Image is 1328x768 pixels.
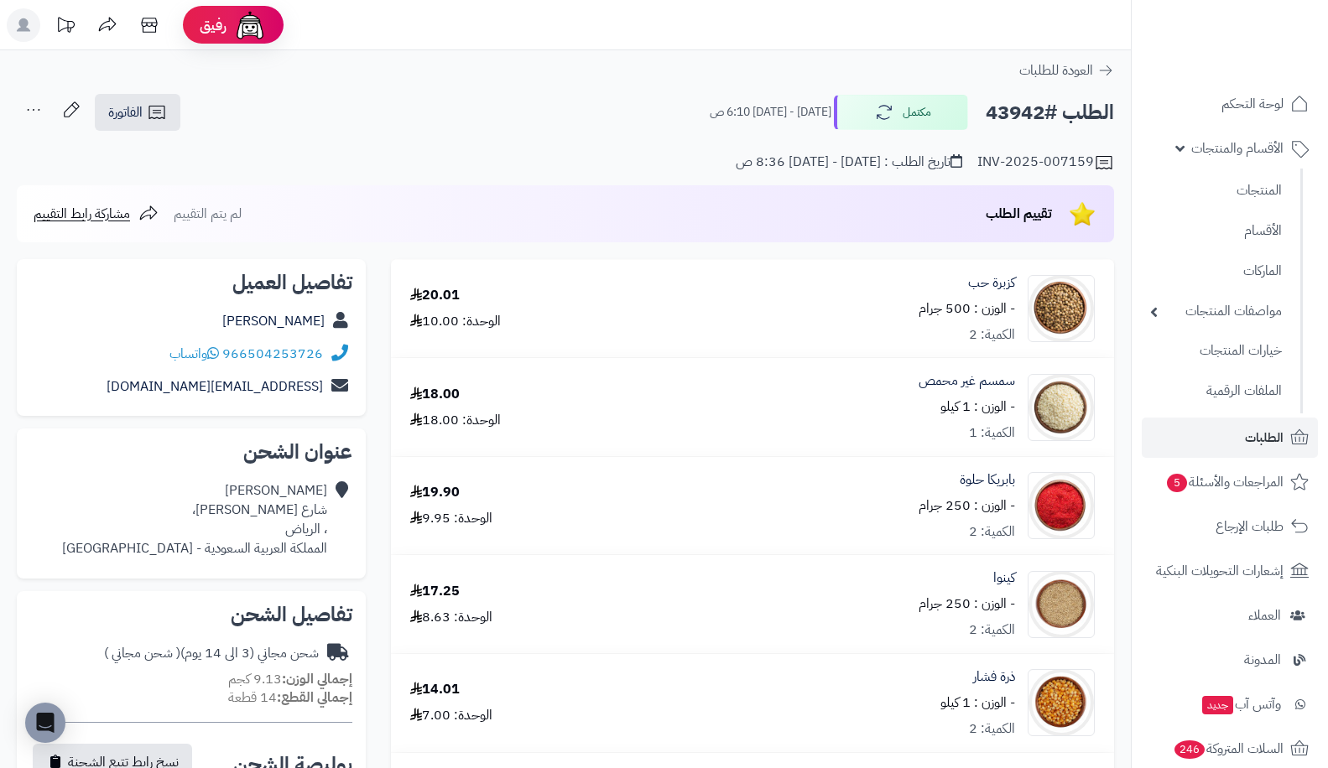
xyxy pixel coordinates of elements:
div: الوحدة: 8.63 [410,608,492,627]
div: الوحدة: 18.00 [410,411,501,430]
img: 1647578791-Popcorn-90x90.jpg [1029,669,1094,736]
a: المنتجات [1142,173,1290,209]
a: تحديثات المنصة [44,8,86,46]
small: [DATE] - [DATE] 6:10 ص [710,104,831,121]
a: الطلبات [1142,418,1318,458]
img: 1641876737-Quinoa-90x90.jpg [1029,571,1094,638]
div: الكمية: 2 [969,325,1015,345]
div: 18.00 [410,385,460,404]
h2: عنوان الشحن [30,442,352,462]
small: 9.13 كجم [228,669,352,689]
div: [PERSON_NAME] شارع [PERSON_NAME]، ، الرياض المملكة العربية السعودية - [GEOGRAPHIC_DATA] [62,481,327,558]
span: 246 [1174,740,1205,759]
a: الفاتورة [95,94,180,131]
a: الملفات الرقمية [1142,373,1290,409]
a: [PERSON_NAME] [222,311,325,331]
div: الكمية: 1 [969,423,1015,443]
img: 1628250753-Paprika%20Powder-90x90.jpg [1029,472,1094,539]
div: الوحدة: 9.95 [410,509,492,528]
span: الطلبات [1245,426,1284,449]
a: [EMAIL_ADDRESS][DOMAIN_NAME] [107,376,323,397]
a: الأقسام [1142,213,1290,249]
small: - الوزن : 250 جرام [919,496,1015,516]
span: مشاركة رابط التقييم [34,204,130,224]
strong: إجمالي القطع: [277,688,352,708]
a: خيارات المنتجات [1142,333,1290,369]
a: لوحة التحكم [1142,84,1318,124]
small: - الوزن : 250 جرام [919,594,1015,614]
small: 14 قطعة [228,688,352,708]
span: وآتس آب [1200,693,1281,716]
span: المراجعات والأسئلة [1165,470,1284,494]
div: INV-2025-007159 [977,153,1114,173]
h2: تفاصيل الشحن [30,605,352,625]
span: لوحة التحكم [1221,92,1284,116]
h2: الطلب #43942 [986,96,1114,130]
span: إشعارات التحويلات البنكية [1156,559,1284,583]
a: بابريكا حلوة [960,470,1015,490]
a: طلبات الإرجاع [1142,506,1318,547]
div: Open Intercom Messenger [25,703,65,743]
a: العملاء [1142,595,1318,636]
span: لم يتم التقييم [174,204,242,224]
img: ai-face.png [233,8,267,42]
a: كزبرة حب [968,273,1015,293]
div: الوحدة: 7.00 [410,706,492,725]
a: المراجعات والأسئلة5 [1142,462,1318,502]
div: 19.90 [410,483,460,502]
a: مشاركة رابط التقييم [34,204,159,224]
button: مكتمل [834,95,968,130]
a: سمسم غير محمص [919,371,1015,391]
span: المدونة [1244,648,1281,672]
div: الكمية: 2 [969,620,1015,640]
a: واتساب [169,344,219,364]
small: - الوزن : 1 كيلو [940,397,1015,417]
a: العودة للطلبات [1019,60,1114,80]
div: 17.25 [410,582,460,601]
a: وآتس آبجديد [1142,684,1318,724]
h2: تفاصيل العميل [30,272,352,293]
div: شحن مجاني (3 الى 14 يوم) [104,644,319,663]
img: logo-2.png [1214,43,1312,78]
a: كينوا [993,568,1015,588]
a: 966504253726 [222,344,323,364]
a: إشعارات التحويلات البنكية [1142,551,1318,591]
a: الماركات [1142,253,1290,289]
span: العودة للطلبات [1019,60,1093,80]
span: جديد [1202,696,1233,714]
small: - الوزن : 1 كيلو [940,693,1015,713]
a: مواصفات المنتجات [1142,293,1290,330]
div: الكمية: 2 [969,522,1015,542]
span: رفيق [200,15,227,35]
span: تقييم الطلب [986,204,1052,224]
span: 5 [1167,474,1187,492]
div: تاريخ الطلب : [DATE] - [DATE] 8:36 ص [736,153,962,172]
span: العملاء [1248,604,1281,627]
div: الكمية: 2 [969,719,1015,739]
span: طلبات الإرجاع [1216,515,1284,538]
span: الفاتورة [108,102,143,122]
strong: إجمالي الوزن: [282,669,352,689]
div: الوحدة: 10.00 [410,312,501,331]
div: 20.01 [410,286,460,305]
span: الأقسام والمنتجات [1191,137,1284,160]
img: Cor-90x90.jpg [1029,275,1094,342]
span: السلات المتروكة [1173,737,1284,760]
div: 14.01 [410,680,460,699]
img: %20%D8%A3%D8%A8%D9%8A%D8%B6-90x90.jpg [1029,374,1094,441]
small: - الوزن : 500 جرام [919,298,1015,319]
span: ( شحن مجاني ) [104,643,180,663]
a: ذرة فشار [973,667,1015,687]
a: المدونة [1142,640,1318,680]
